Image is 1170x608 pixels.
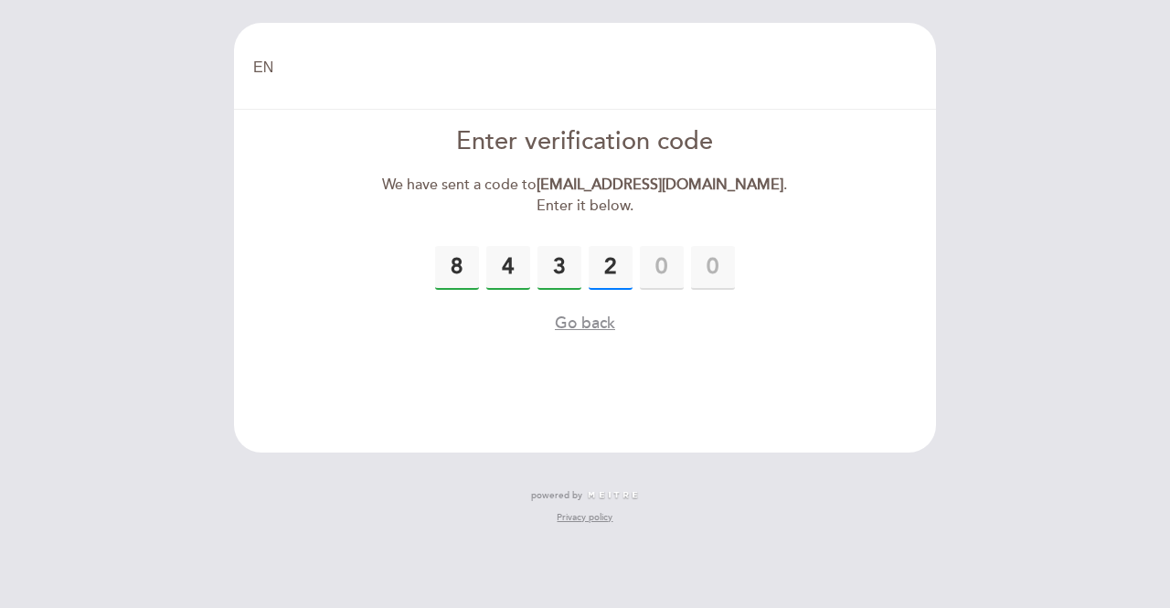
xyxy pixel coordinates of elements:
span: powered by [531,489,582,502]
a: Privacy policy [557,511,612,524]
input: 0 [537,246,581,290]
img: MEITRE [587,491,639,500]
div: Enter verification code [376,124,795,160]
button: Go back [555,312,615,335]
a: powered by [531,489,639,502]
input: 0 [691,246,735,290]
input: 0 [486,246,530,290]
input: 0 [640,246,684,290]
strong: [EMAIL_ADDRESS][DOMAIN_NAME] [537,176,783,194]
input: 0 [435,246,479,290]
div: We have sent a code to . Enter it below. [376,175,795,217]
input: 0 [589,246,633,290]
